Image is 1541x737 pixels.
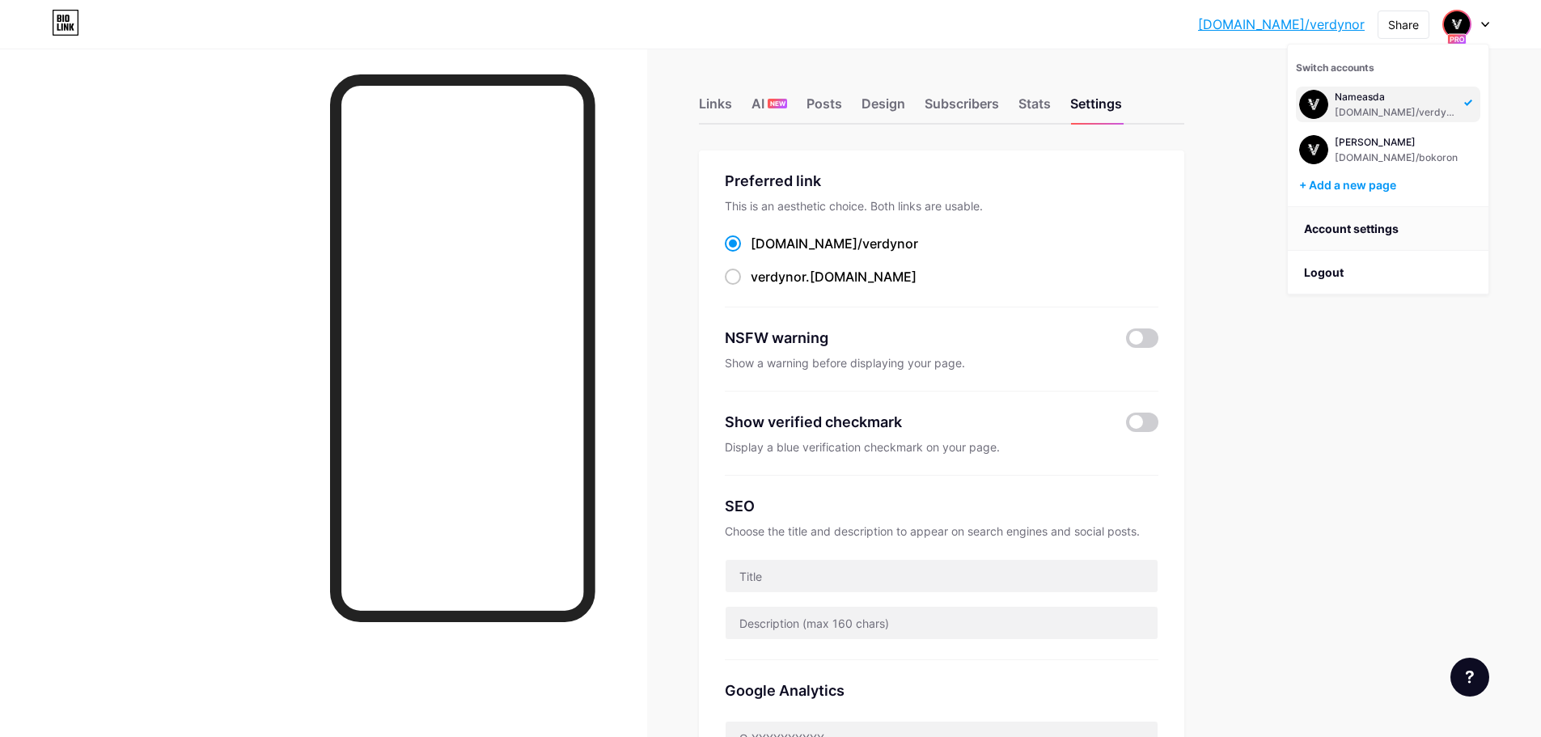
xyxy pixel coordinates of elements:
[751,269,806,285] span: verdynor
[1299,177,1480,193] div: + Add a new page
[725,439,1158,455] div: Display a blue verification checkmark on your page.
[725,411,902,433] div: Show verified checkmark
[1018,94,1051,123] div: Stats
[1198,15,1365,34] a: [DOMAIN_NAME]/verdynor
[751,234,918,253] div: [DOMAIN_NAME]/
[725,523,1158,540] div: Choose the title and description to appear on search engines and social posts.
[1288,207,1488,251] a: Account settings
[806,94,842,123] div: Posts
[1288,251,1488,294] li: Logout
[862,235,918,252] span: verdynor
[725,355,1158,371] div: Show a warning before displaying your page.
[725,198,1158,214] div: This is an aesthetic choice. Both links are usable.
[1335,151,1458,164] div: [DOMAIN_NAME]/bokoron
[1299,90,1328,119] img: Verdy Nordsten
[725,327,1103,349] div: NSFW warning
[925,94,999,123] div: Subscribers
[1335,91,1459,104] div: Nameasda
[699,94,732,123] div: Links
[1335,106,1459,119] div: [DOMAIN_NAME]/verdynor
[1335,136,1458,149] div: [PERSON_NAME]
[725,170,1158,192] div: Preferred link
[726,607,1158,639] input: Description (max 160 chars)
[862,94,905,123] div: Design
[725,495,1158,517] div: SEO
[751,267,917,286] div: .[DOMAIN_NAME]
[1444,11,1470,37] img: Verdy Nordsten
[1296,61,1374,74] span: Switch accounts
[1070,94,1122,123] div: Settings
[751,94,787,123] div: AI
[770,99,785,108] span: NEW
[725,680,1158,701] div: Google Analytics
[1388,16,1419,33] div: Share
[726,560,1158,592] input: Title
[1299,135,1328,164] img: Verdy Nordsten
